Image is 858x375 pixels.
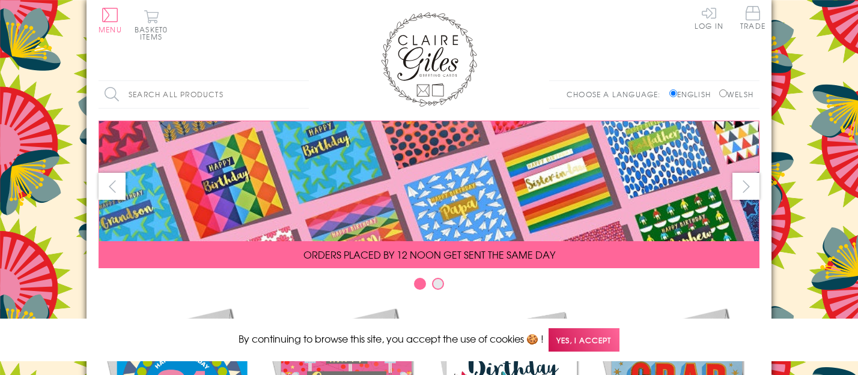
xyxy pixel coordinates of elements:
input: English [669,89,677,97]
a: Trade [740,6,765,32]
a: Log In [695,6,723,29]
button: prev [99,173,126,200]
label: Welsh [719,89,753,100]
button: Menu [99,8,122,33]
div: Carousel Pagination [99,277,759,296]
button: Carousel Page 2 [432,278,444,290]
p: Choose a language: [567,89,667,100]
input: Search all products [99,81,309,108]
button: Basket0 items [135,10,168,40]
span: Menu [99,24,122,35]
span: 0 items [140,24,168,42]
label: English [669,89,717,100]
span: Yes, I accept [549,328,619,352]
button: Carousel Page 1 (Current Slide) [414,278,426,290]
img: Claire Giles Greetings Cards [381,12,477,107]
button: next [732,173,759,200]
span: ORDERS PLACED BY 12 NOON GET SENT THE SAME DAY [303,247,555,262]
input: Search [297,81,309,108]
span: Trade [740,6,765,29]
input: Welsh [719,89,727,97]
